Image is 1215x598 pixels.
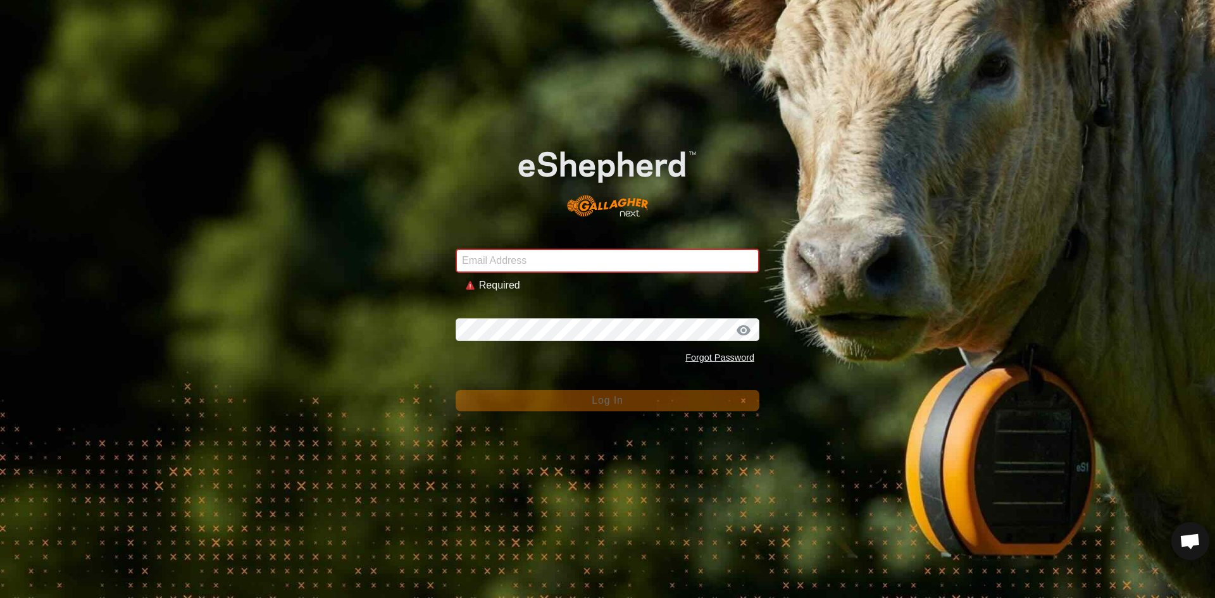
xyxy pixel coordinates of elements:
[456,249,759,273] input: Email Address
[1171,522,1209,560] div: Open chat
[685,352,754,363] a: Forgot Password
[456,390,759,411] button: Log In
[592,395,623,406] span: Log In
[486,126,729,230] img: E-shepherd Logo
[479,278,749,293] div: Required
